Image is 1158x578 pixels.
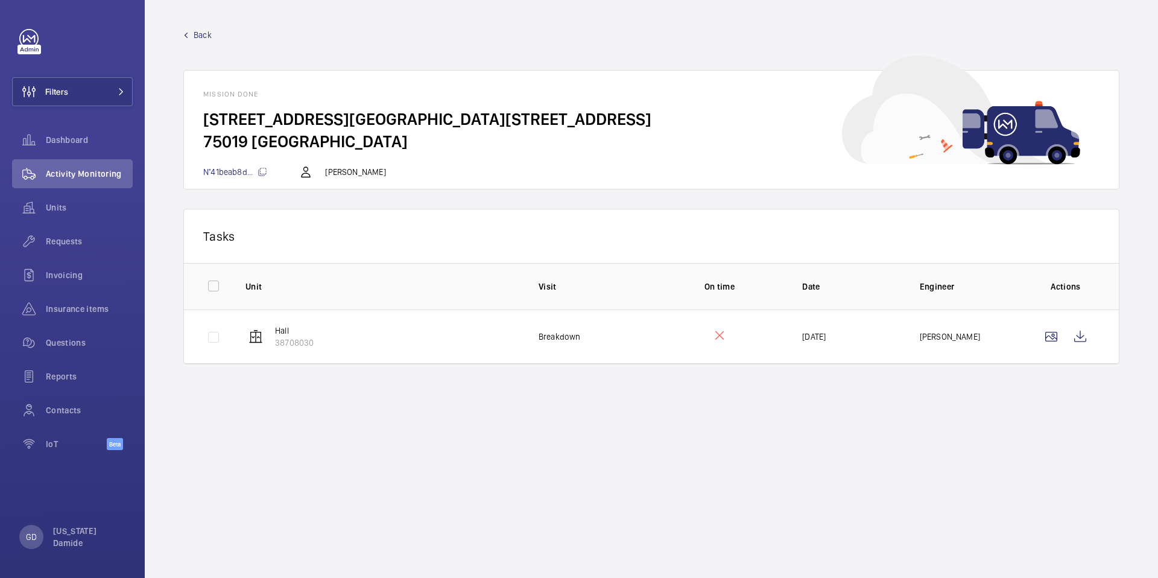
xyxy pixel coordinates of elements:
[203,108,1099,130] h2: [STREET_ADDRESS][GEOGRAPHIC_DATA][STREET_ADDRESS]
[194,29,212,41] span: Back
[203,229,1099,244] p: Tasks
[539,331,581,343] p: Breakdown
[656,281,783,293] p: On time
[46,168,133,180] span: Activity Monitoring
[46,269,133,281] span: Invoicing
[203,90,1099,98] h1: Mission done
[26,531,37,543] p: GD
[248,329,263,344] img: elevator.svg
[203,130,1099,153] h2: 75019 [GEOGRAPHIC_DATA]
[842,56,1080,165] img: car delivery
[53,525,125,549] p: [US_STATE] Damide
[920,331,980,343] p: [PERSON_NAME]
[802,281,900,293] p: Date
[46,303,133,315] span: Insurance items
[46,134,133,146] span: Dashboard
[802,331,826,343] p: [DATE]
[46,370,133,383] span: Reports
[275,337,314,349] p: 38708030
[107,438,123,450] span: Beta
[46,438,107,450] span: IoT
[12,77,133,106] button: Filters
[920,281,1017,293] p: Engineer
[46,404,133,416] span: Contacts
[325,166,385,178] p: [PERSON_NAME]
[275,325,314,337] p: Hall
[46,202,133,214] span: Units
[1037,281,1095,293] p: Actions
[245,281,519,293] p: Unit
[45,86,68,98] span: Filters
[46,337,133,349] span: Questions
[539,281,636,293] p: Visit
[46,235,133,247] span: Requests
[203,167,267,177] span: N°41beab8d...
